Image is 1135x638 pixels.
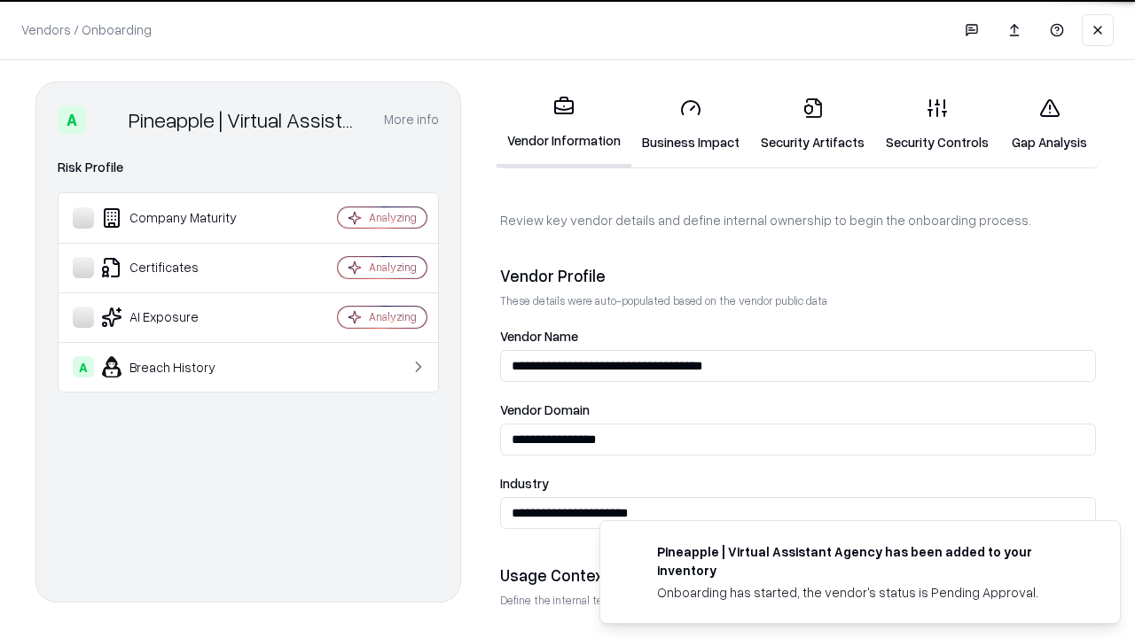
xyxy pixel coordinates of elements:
[93,105,121,134] img: Pineapple | Virtual Assistant Agency
[500,330,1096,343] label: Vendor Name
[500,477,1096,490] label: Industry
[657,583,1077,602] div: Onboarding has started, the vendor's status is Pending Approval.
[369,309,417,324] div: Analyzing
[369,260,417,275] div: Analyzing
[73,356,94,377] div: A
[500,403,1096,416] label: Vendor Domain
[129,105,363,134] div: Pineapple | Virtual Assistant Agency
[58,105,86,134] div: A
[73,257,285,278] div: Certificates
[58,157,439,178] div: Risk Profile
[500,265,1096,286] div: Vendor Profile
[369,210,417,225] div: Analyzing
[73,356,285,377] div: Breach History
[500,564,1096,586] div: Usage Context
[750,83,875,166] a: Security Artifacts
[622,542,643,564] img: trypineapple.com
[631,83,750,166] a: Business Impact
[500,211,1096,230] p: Review key vendor details and define internal ownership to begin the onboarding process.
[657,542,1077,580] div: Pineapple | Virtual Assistant Agency has been added to your inventory
[500,293,1096,308] p: These details were auto-populated based on the vendor public data
[21,20,152,39] p: Vendors / Onboarding
[497,82,631,167] a: Vendor Information
[384,104,439,136] button: More info
[999,83,1100,166] a: Gap Analysis
[73,207,285,229] div: Company Maturity
[73,307,285,328] div: AI Exposure
[875,83,999,166] a: Security Controls
[500,593,1096,608] p: Define the internal team and reason for using this vendor. This helps assess business relevance a...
